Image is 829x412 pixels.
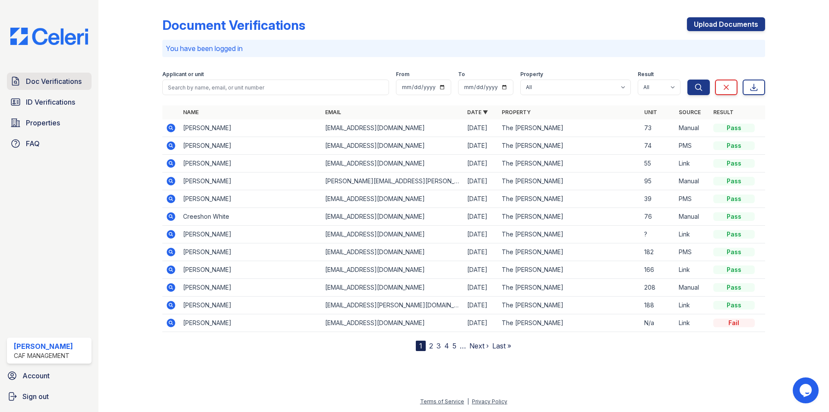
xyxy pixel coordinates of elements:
a: Upload Documents [687,17,765,31]
input: Search by name, email, or unit number [162,80,389,95]
td: [EMAIL_ADDRESS][DOMAIN_NAME] [322,314,464,332]
td: [DATE] [464,226,498,243]
td: Manual [675,172,710,190]
a: 5 [452,342,456,350]
label: Applicant or unit [162,71,204,78]
td: The [PERSON_NAME] [498,297,640,314]
a: Email [325,109,341,115]
td: [PERSON_NAME] [180,314,322,332]
a: Source [679,109,701,115]
div: [PERSON_NAME] [14,341,73,351]
td: [DATE] [464,297,498,314]
td: Manual [675,208,710,226]
a: 3 [437,342,441,350]
p: You have been logged in [166,43,762,54]
td: N/a [641,314,675,332]
td: [EMAIL_ADDRESS][PERSON_NAME][DOMAIN_NAME] [322,297,464,314]
div: Fail [713,319,755,327]
td: [PERSON_NAME] [180,137,322,155]
td: [DATE] [464,137,498,155]
div: Pass [713,230,755,239]
a: 2 [429,342,433,350]
td: The [PERSON_NAME] [498,190,640,208]
td: Manual [675,279,710,297]
td: PMS [675,190,710,208]
td: Link [675,261,710,279]
td: The [PERSON_NAME] [498,279,640,297]
img: CE_Logo_Blue-a8612792a0a2168367f1c8372b55b34899dd931a85d93a1a3d3e32e68fde9ad4.png [3,28,95,45]
td: [EMAIL_ADDRESS][DOMAIN_NAME] [322,119,464,137]
a: Result [713,109,734,115]
td: The [PERSON_NAME] [498,155,640,172]
a: 4 [444,342,449,350]
td: Creeshon White [180,208,322,226]
a: Properties [7,114,92,131]
td: The [PERSON_NAME] [498,172,640,190]
td: [PERSON_NAME][EMAIL_ADDRESS][PERSON_NAME][DOMAIN_NAME] [322,172,464,190]
td: [EMAIL_ADDRESS][DOMAIN_NAME] [322,208,464,226]
td: [DATE] [464,279,498,297]
span: … [460,341,466,351]
td: [PERSON_NAME] [180,243,322,261]
td: 39 [641,190,675,208]
td: Link [675,297,710,314]
td: [PERSON_NAME] [180,279,322,297]
div: Pass [713,283,755,292]
td: Manual [675,119,710,137]
a: Last » [492,342,511,350]
td: [PERSON_NAME] [180,155,322,172]
div: 1 [416,341,426,351]
a: Sign out [3,388,95,405]
div: Pass [713,177,755,185]
div: Pass [713,159,755,168]
td: [DATE] [464,119,498,137]
div: Pass [713,212,755,221]
span: Doc Verifications [26,76,82,86]
td: PMS [675,137,710,155]
td: 95 [641,172,675,190]
label: Result [638,71,654,78]
a: Account [3,367,95,384]
div: Pass [713,265,755,274]
label: Property [520,71,543,78]
td: The [PERSON_NAME] [498,119,640,137]
a: Terms of Service [420,398,464,405]
td: 182 [641,243,675,261]
a: Privacy Policy [472,398,507,405]
a: ID Verifications [7,93,92,111]
td: The [PERSON_NAME] [498,243,640,261]
td: [EMAIL_ADDRESS][DOMAIN_NAME] [322,226,464,243]
td: 76 [641,208,675,226]
label: From [396,71,409,78]
td: 208 [641,279,675,297]
div: Pass [713,301,755,310]
td: 55 [641,155,675,172]
td: [EMAIL_ADDRESS][DOMAIN_NAME] [322,190,464,208]
td: [DATE] [464,208,498,226]
td: [PERSON_NAME] [180,190,322,208]
td: 188 [641,297,675,314]
td: [DATE] [464,190,498,208]
label: To [458,71,465,78]
div: Pass [713,248,755,256]
td: [PERSON_NAME] [180,297,322,314]
td: ? [641,226,675,243]
td: [EMAIL_ADDRESS][DOMAIN_NAME] [322,155,464,172]
span: Account [22,370,50,381]
td: 73 [641,119,675,137]
td: The [PERSON_NAME] [498,314,640,332]
a: Unit [644,109,657,115]
td: [EMAIL_ADDRESS][DOMAIN_NAME] [322,243,464,261]
td: [EMAIL_ADDRESS][DOMAIN_NAME] [322,279,464,297]
div: CAF Management [14,351,73,360]
a: Next › [469,342,489,350]
div: Pass [713,124,755,132]
td: Link [675,226,710,243]
td: [PERSON_NAME] [180,226,322,243]
td: The [PERSON_NAME] [498,261,640,279]
td: [PERSON_NAME] [180,119,322,137]
a: Property [502,109,531,115]
span: Sign out [22,391,49,402]
span: ID Verifications [26,97,75,107]
td: Link [675,314,710,332]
